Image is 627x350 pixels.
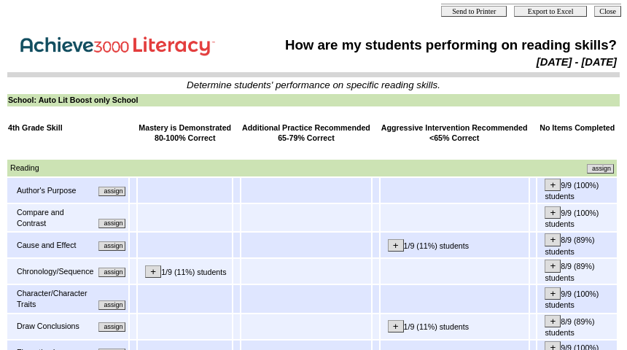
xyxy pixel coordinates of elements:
[537,285,617,312] td: 9/9 (100%) students
[381,122,529,144] td: Aggressive Intervention Recommended <65% Correct
[8,147,9,157] img: spacer.gif
[16,184,94,197] td: Author's Purpose
[388,239,404,252] input: +
[381,233,529,257] td: 1/9 (11%) students
[138,122,232,144] td: Mastery is Demonstrated 80-100% Correct
[98,322,125,332] input: Assign additional materials that assess this skill.
[545,260,561,272] input: +
[545,315,561,327] input: +
[16,239,94,252] td: Cause and Effect
[16,287,94,310] td: Character/Character Traits
[537,233,617,257] td: 8/9 (89%) students
[10,28,229,60] img: Achieve3000 Reports Logo
[8,79,619,90] td: Determine students' performance on specific reading skills.
[16,206,94,229] td: Compare and Contrast
[537,204,617,231] td: 9/9 (100%) students
[98,241,125,251] input: Assign additional materials that assess this skill.
[545,179,561,191] input: +
[545,206,561,219] input: +
[545,233,561,246] input: +
[252,36,618,54] td: How are my students performing on reading skills?
[537,314,617,339] td: 8/9 (89%) students
[545,287,561,300] input: +
[241,122,371,144] td: Additional Practice Recommended 65-79% Correct
[7,122,128,144] td: 4th Grade Skill
[9,162,311,174] td: Reading
[252,55,618,69] td: [DATE] - [DATE]
[98,300,125,310] input: Assign additional materials that assess this skill.
[537,259,617,284] td: 8/9 (89%) students
[537,178,617,203] td: 9/9 (100%) students
[381,314,529,339] td: 1/9 (11%) students
[7,94,620,106] td: School: Auto Lit Boost only School
[98,268,125,277] input: Assign additional materials that assess this skill.
[594,6,621,17] input: Close
[587,164,614,174] input: Assign additional materials that assess this skill.
[388,320,404,332] input: +
[98,219,125,228] input: Assign additional materials that assess this skill.
[98,187,125,196] input: Assign additional materials that assess this skill.
[145,265,161,278] input: +
[441,6,507,17] input: Send to Printer
[16,320,90,332] td: Draw Conclusions
[537,122,617,144] td: No Items Completed
[514,6,587,17] input: Export to Excel
[16,265,94,278] td: Chronology/Sequence
[138,259,232,284] td: 1/9 (11%) students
